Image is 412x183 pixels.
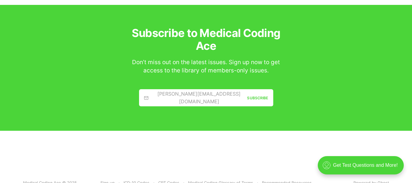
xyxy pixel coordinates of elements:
[247,95,268,101] div: Subscribe
[139,89,273,106] a: [PERSON_NAME][EMAIL_ADDRESS][DOMAIN_NAME] Subscribe
[127,58,285,75] div: Don’t miss out on the latest issues. Sign up now to get access to the library of members-only iss...
[313,153,412,183] iframe: portal-trigger
[127,27,285,52] h3: Subscribe to Medical Coding Ace
[144,90,247,106] div: [PERSON_NAME][EMAIL_ADDRESS][DOMAIN_NAME]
